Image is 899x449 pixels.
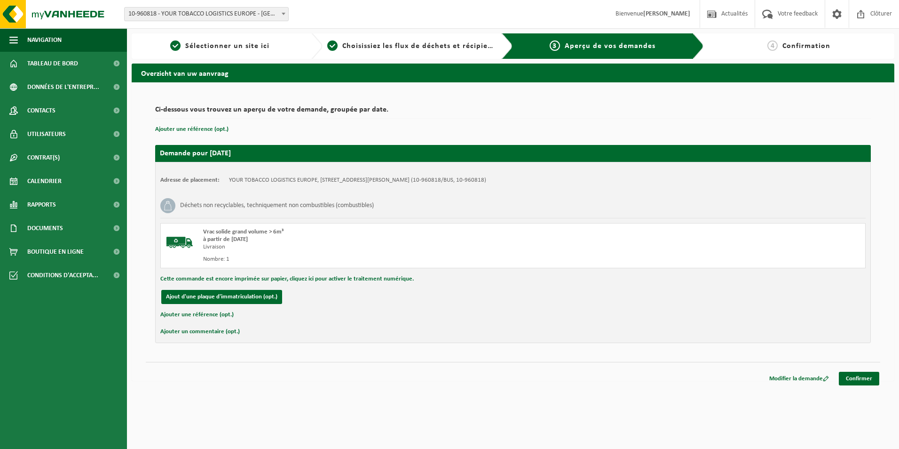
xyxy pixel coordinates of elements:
button: Ajouter une référence (opt.) [155,123,229,136]
h2: Ci-dessous vous trouvez un aperçu de votre demande, groupée par date. [155,106,871,119]
span: 4 [767,40,778,51]
span: Contacts [27,99,55,122]
strong: à partir de [DATE] [203,236,248,242]
div: Livraison [203,243,551,251]
button: Cette commande est encore imprimée sur papier, cliquez ici pour activer le traitement numérique. [160,273,414,285]
span: Contrat(s) [27,146,60,169]
span: Données de l'entrepr... [27,75,99,99]
strong: Demande pour [DATE] [160,150,231,157]
span: Aperçu de vos demandes [565,42,655,50]
img: BL-SO-LV.png [166,228,194,257]
span: Utilisateurs [27,122,66,146]
button: Ajout d'une plaque d'immatriculation (opt.) [161,290,282,304]
span: Confirmation [782,42,830,50]
span: 3 [550,40,560,51]
span: Tableau de bord [27,52,78,75]
span: Documents [27,216,63,240]
strong: Adresse de placement: [160,177,220,183]
h2: Overzicht van uw aanvraag [132,64,894,82]
span: Choisissiez les flux de déchets et récipients [342,42,499,50]
a: 2Choisissiez les flux de déchets et récipients [327,40,495,52]
span: 1 [170,40,181,51]
button: Ajouter une référence (opt.) [160,309,234,321]
a: 1Sélectionner un site ici [136,40,304,52]
button: Ajouter un commentaire (opt.) [160,326,240,338]
span: Vrac solide grand volume > 6m³ [203,229,284,235]
a: Confirmer [839,372,879,385]
span: 2 [327,40,338,51]
span: Sélectionner un site ici [185,42,269,50]
span: Conditions d'accepta... [27,264,98,287]
h3: Déchets non recyclables, techniquement non combustibles (combustibles) [180,198,374,213]
span: 10-960818 - YOUR TOBACCO LOGISTICS EUROPE - LA BASSEE [124,7,289,21]
span: Rapports [27,193,56,216]
span: Boutique en ligne [27,240,84,264]
span: Navigation [27,28,62,52]
td: YOUR TOBACCO LOGISTICS EUROPE, [STREET_ADDRESS][PERSON_NAME] (10-960818/BUS, 10-960818) [229,176,486,184]
strong: [PERSON_NAME] [643,10,690,17]
div: Nombre: 1 [203,256,551,263]
span: 10-960818 - YOUR TOBACCO LOGISTICS EUROPE - LA BASSEE [125,8,288,21]
a: Modifier la demande [762,372,836,385]
span: Calendrier [27,169,62,193]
